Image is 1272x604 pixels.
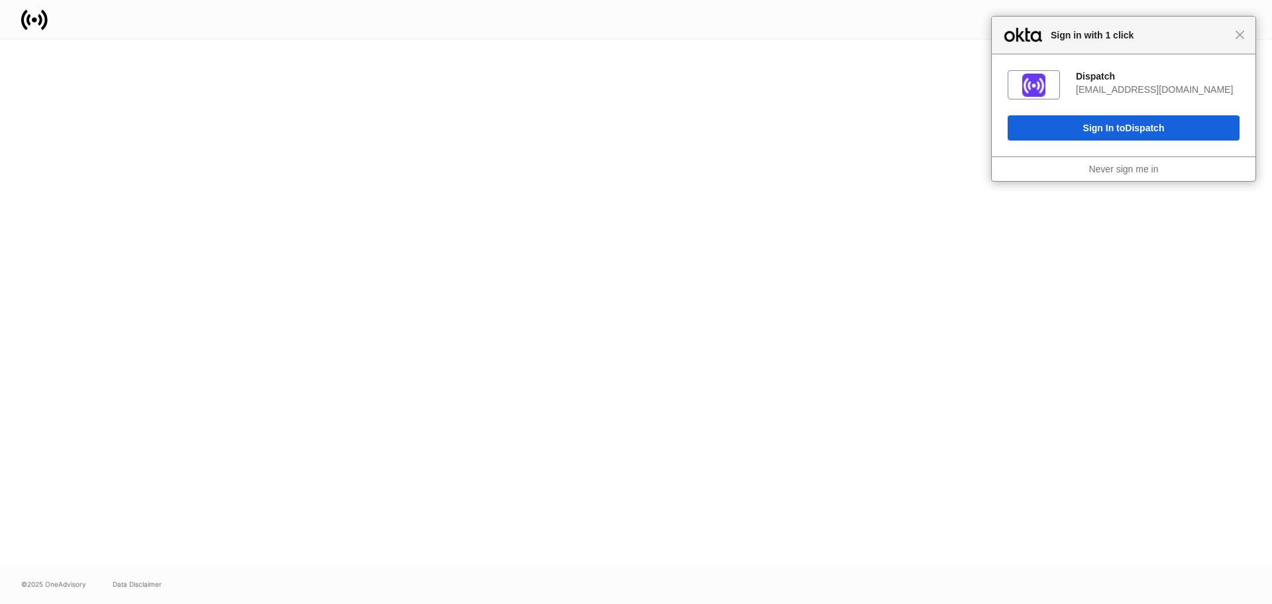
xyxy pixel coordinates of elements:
[1235,30,1245,40] span: Close
[21,579,86,589] span: © 2025 OneAdvisory
[1125,123,1164,133] span: Dispatch
[1076,84,1240,95] div: [EMAIL_ADDRESS][DOMAIN_NAME]
[1076,70,1240,82] div: Dispatch
[1088,164,1158,174] a: Never sign me in
[1022,74,1045,97] img: fs01jxrofoggULhDH358
[1008,115,1240,141] button: Sign In toDispatch
[1044,27,1235,43] span: Sign in with 1 click
[113,579,162,589] a: Data Disclaimer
